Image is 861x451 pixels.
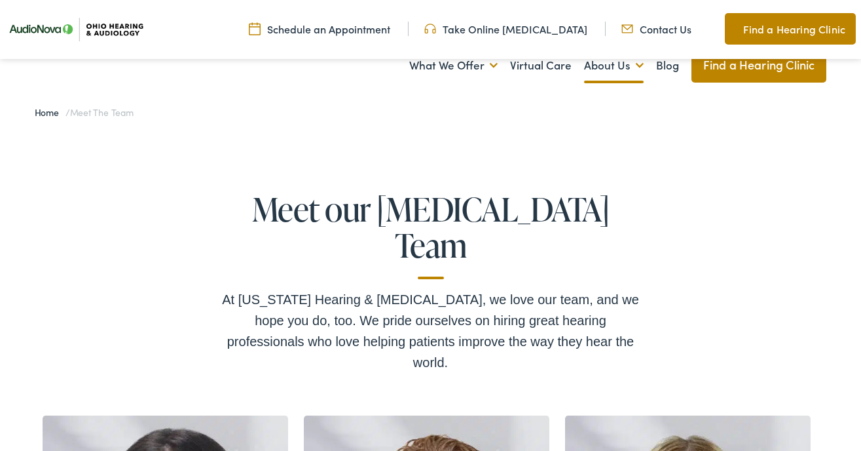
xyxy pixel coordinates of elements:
a: Home [35,106,65,119]
a: What We Offer [409,41,498,90]
span: / [35,106,134,119]
a: About Us [584,41,644,90]
a: Find a Hearing Clinic [691,47,827,83]
img: Mail icon representing email contact with Ohio Hearing in Cincinnati, OH [621,22,633,36]
div: At [US_STATE] Hearing & [MEDICAL_DATA], we love our team, and we hope you do, too. We pride ourse... [221,289,640,373]
a: Blog [656,41,679,90]
a: Take Online [MEDICAL_DATA] [424,22,587,36]
h1: Meet our [MEDICAL_DATA] Team [221,191,640,279]
img: Headphones icone to schedule online hearing test in Cincinnati, OH [424,22,436,36]
span: Meet the Team [70,106,134,119]
a: Find a Hearing Clinic [725,13,856,45]
a: Schedule an Appointment [249,22,390,36]
a: Virtual Care [510,41,572,90]
img: Map pin icon to find Ohio Hearing & Audiology in Cincinnati, OH [725,21,737,37]
a: Contact Us [621,22,691,36]
img: Calendar Icon to schedule a hearing appointment in Cincinnati, OH [249,22,261,36]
